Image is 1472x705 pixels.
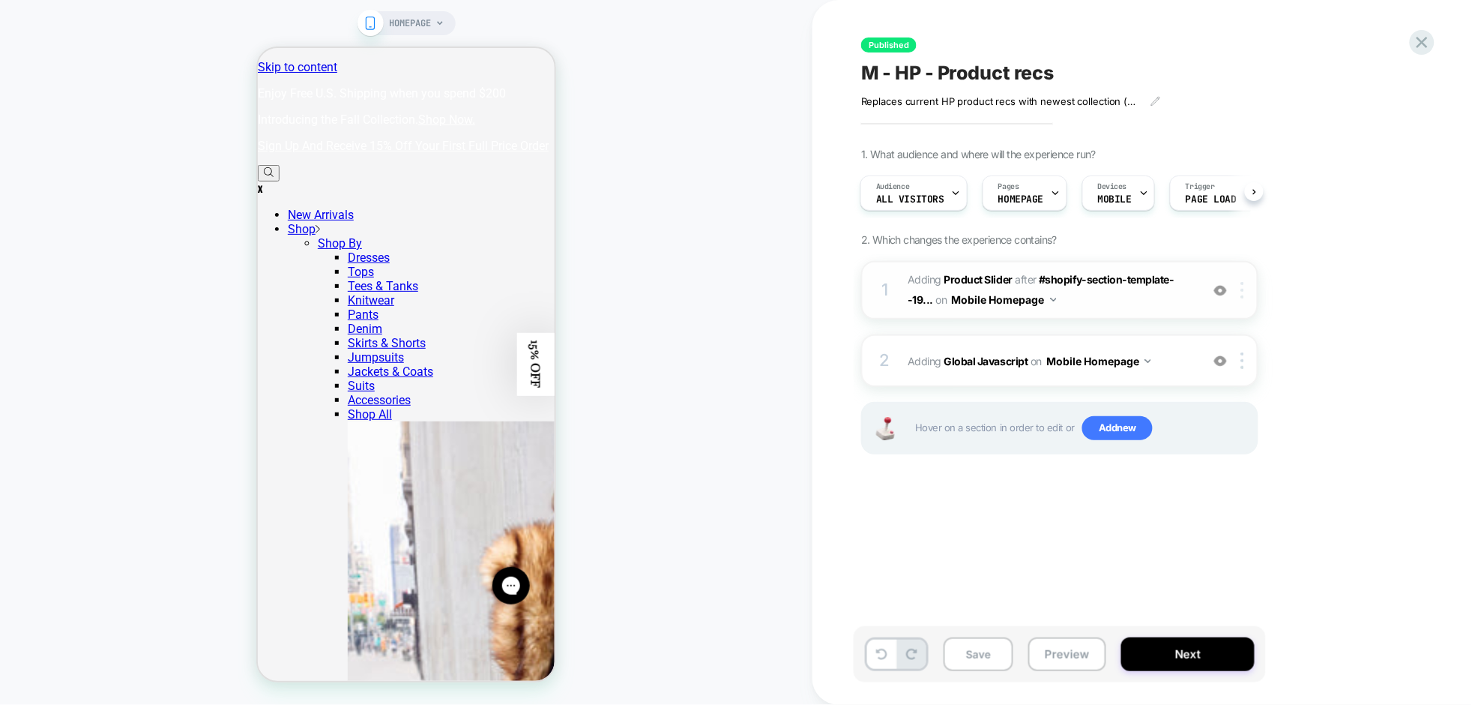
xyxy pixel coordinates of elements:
[861,37,917,52] span: Published
[90,202,132,217] a: Dresses
[1214,284,1227,297] img: crossed eye
[90,288,168,302] a: Skirts & Shorts
[1214,355,1227,367] img: crossed eye
[876,194,944,205] span: All Visitors
[952,289,1057,310] button: Mobile Homepage
[998,194,1044,205] span: HOMEPAGE
[1186,194,1237,205] span: Page Load
[90,302,146,316] a: Jumpsuits
[1186,181,1215,192] span: Trigger
[390,11,432,35] span: HOMEPAGE
[1241,352,1244,369] img: close
[878,275,893,305] div: 1
[915,416,1249,440] span: Hover on a section in order to edit or
[1046,350,1151,372] button: Mobile Homepage
[1241,282,1244,298] img: close
[90,245,136,259] a: Knitwear
[1028,637,1106,671] button: Preview
[1098,181,1127,192] span: Devices
[936,290,947,309] span: on
[90,345,153,359] a: Accessories
[259,285,297,348] div: 15% OFF
[908,273,1174,306] span: #shopify-section-template--19...
[861,95,1139,107] span: Replaces current HP product recs with newest collection (pre fall 2025)
[861,61,1055,84] span: M - HP - Product recs
[90,274,124,288] a: Denim
[1082,416,1153,440] span: Add new
[1145,359,1151,363] img: down arrow
[861,233,1057,246] span: 2. Which changes the experience contains?
[944,637,1013,671] button: Save
[160,64,217,79] a: Shop Now.
[908,350,1193,372] span: Adding
[1121,637,1255,671] button: Next
[1031,352,1042,370] span: on
[227,514,280,562] iframe: Gorgias live chat messenger
[1051,298,1057,301] img: down arrow
[90,316,175,331] a: Jackets & Coats
[90,217,116,231] a: Tops
[944,273,1013,286] b: Product Slider
[90,259,121,274] a: Pants
[876,181,910,192] span: Audience
[908,273,1013,286] span: Adding
[30,160,96,174] a: New Arrivals
[870,417,900,440] img: Joystick
[271,293,286,340] span: 15% OFF
[30,174,62,188] a: Shop
[1098,194,1132,205] span: MOBILE
[1016,273,1037,286] span: AFTER
[90,359,134,373] a: Shop All
[861,148,1096,160] span: 1. What audience and where will the experience run?
[944,355,1028,367] b: Global Javascript
[90,231,160,245] a: Tees & Tanks
[878,346,893,376] div: 2
[90,331,117,345] a: Suits
[998,181,1019,192] span: Pages
[60,188,104,202] a: Shop By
